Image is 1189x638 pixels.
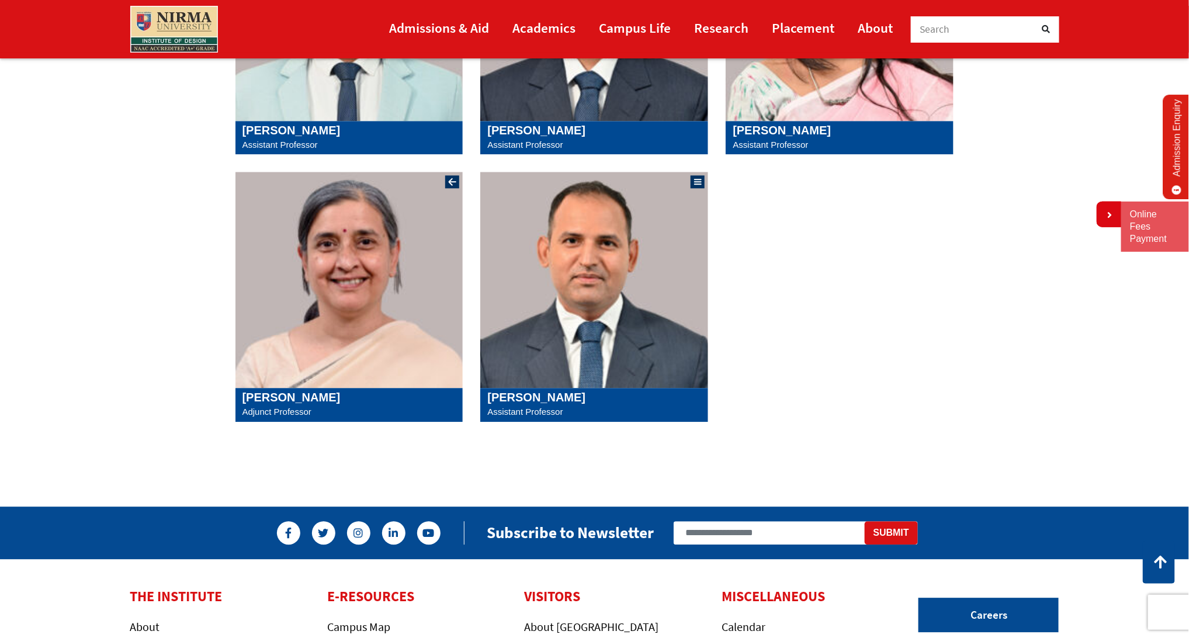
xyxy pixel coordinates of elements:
a: About [858,15,893,41]
a: About [GEOGRAPHIC_DATA] [524,619,658,634]
a: [PERSON_NAME] Assistant Professor [487,123,701,152]
a: Academics [513,15,576,41]
p: Assistant Professor [733,137,947,152]
a: About [130,619,160,634]
img: Sushil K Yati [480,172,708,388]
a: Placement [772,15,835,41]
a: Careers [918,598,1059,633]
span: Search [920,23,951,36]
a: Research [695,15,749,41]
h5: [PERSON_NAME] [487,123,701,137]
h5: [PERSON_NAME] [242,123,456,137]
h5: [PERSON_NAME] [487,390,701,404]
h2: Subscribe to Newsletter [487,523,654,542]
p: Assistant Professor [242,137,456,152]
h5: [PERSON_NAME] [242,390,456,404]
p: Assistant Professor [487,404,701,419]
a: Campus Map [327,619,390,634]
a: [PERSON_NAME] Assistant Professor [242,123,456,152]
a: Online Fees Payment [1130,209,1180,245]
a: [PERSON_NAME] Assistant Professor [733,123,947,152]
a: Campus Life [599,15,671,41]
button: Submit [865,521,918,545]
img: Suchitra Balasubrahmanyan [235,172,463,388]
p: Assistant Professor [487,137,701,152]
a: [PERSON_NAME] Assistant Professor [487,390,701,419]
a: Calendar [722,619,765,634]
h5: [PERSON_NAME] [733,123,947,137]
a: [PERSON_NAME] Adjunct Professor [242,390,456,419]
img: main_logo [130,6,218,53]
p: Adjunct Professor [242,404,456,419]
a: Admissions & Aid [390,15,490,41]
